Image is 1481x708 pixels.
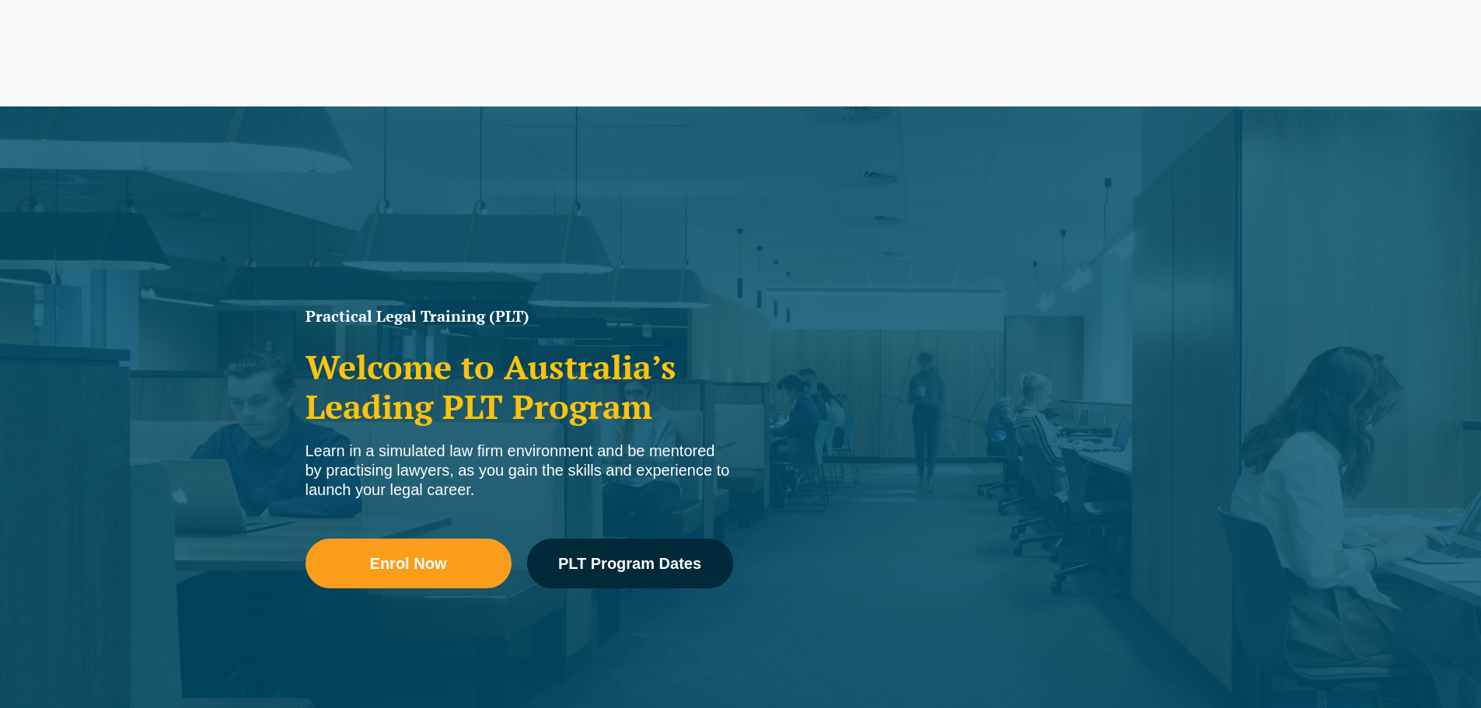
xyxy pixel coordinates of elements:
h1: Practical Legal Training (PLT) [306,309,733,324]
a: Enrol Now [306,539,512,588]
span: PLT Program Dates [558,556,701,571]
a: PLT Program Dates [527,539,733,588]
div: Learn in a simulated law firm environment and be mentored by practising lawyers, as you gain the ... [306,441,733,500]
h2: Welcome to Australia’s Leading PLT Program [306,347,733,426]
span: Enrol Now [370,556,447,571]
